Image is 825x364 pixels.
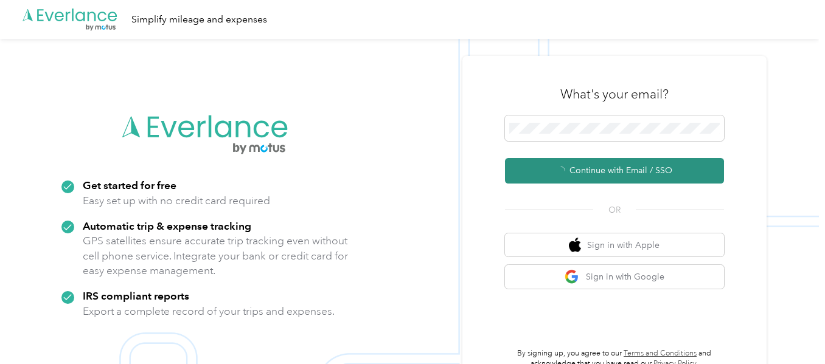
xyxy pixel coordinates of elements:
p: GPS satellites ensure accurate trip tracking even without cell phone service. Integrate your bank... [83,233,349,278]
strong: IRS compliant reports [83,289,189,302]
div: Simplify mileage and expenses [131,12,267,27]
button: google logoSign in with Google [505,265,724,289]
a: Terms and Conditions [624,349,697,358]
span: OR [593,204,636,216]
strong: Get started for free [83,179,176,191]
img: apple logo [569,238,581,253]
strong: Automatic trip & expense tracking [83,219,251,232]
button: Continue with Email / SSO [505,158,724,184]
p: Easy set up with no credit card required [83,193,270,208]
h3: What's your email? [560,86,669,103]
p: Export a complete record of your trips and expenses. [83,304,335,319]
button: apple logoSign in with Apple [505,233,724,257]
img: google logo [565,269,580,284]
